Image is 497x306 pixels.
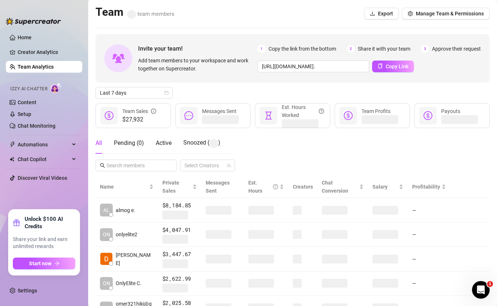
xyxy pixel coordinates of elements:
span: $4,047.91 [162,226,197,234]
span: setting [408,11,413,16]
span: OnlyElite C. [116,279,141,287]
span: copy [378,63,383,69]
span: onlyelite2 [116,230,137,238]
a: Chat Monitoring [18,123,55,129]
a: Team Analytics [18,64,54,70]
span: Snoozed ( ) [183,139,220,146]
span: Active [156,139,172,146]
a: Creator Analytics [18,46,76,58]
span: 1 [257,45,266,53]
div: Team Sales [122,107,156,115]
td: — [408,247,450,272]
span: thunderbolt [10,142,15,147]
span: search [100,163,105,168]
span: team members [127,11,174,17]
span: Copy the link from the bottom [269,45,336,53]
th: Name [96,176,158,198]
span: Messages Sent [206,180,230,194]
span: arrow-right [54,261,60,266]
span: question-circle [319,103,324,119]
button: Export [364,8,399,19]
span: info-circle [151,107,156,115]
span: Private Sales [162,180,179,194]
span: Payouts [441,108,460,114]
span: Copy Link [386,63,408,69]
span: Start now [29,261,51,266]
th: Creators [288,176,317,198]
a: Home [18,34,32,40]
span: Export [378,11,393,17]
span: question-circle [273,179,278,195]
button: Start nowarrow-right [13,258,75,269]
span: calendar [164,91,169,95]
a: Settings [18,288,37,294]
td: — [408,198,450,223]
span: Invite your team! [138,44,257,53]
span: Chat Copilot [18,153,70,165]
span: Automations [18,139,70,150]
img: Chat Copilot [10,157,14,162]
a: Setup [18,111,31,117]
span: dollar-circle [105,111,114,120]
span: dollar-circle [344,111,353,120]
span: 2 [347,45,355,53]
span: 3 [421,45,429,53]
span: download [370,11,375,16]
span: Add team members to your workspace and work together on Supercreator. [138,57,255,73]
td: — [408,272,450,296]
span: Manage Team & Permissions [416,11,484,17]
div: Pending ( 0 ) [114,139,144,147]
span: dollar-circle [424,111,432,120]
span: $8,184.85 [162,201,197,210]
a: Content [18,99,36,105]
span: Chat Conversion [322,180,348,194]
img: logo-BBDzfeDw.svg [6,18,61,25]
span: AL [103,206,109,214]
span: Salary [372,184,388,190]
span: ON [103,279,110,287]
button: Manage Team & Permissions [402,8,490,19]
span: Messages Sent [202,108,237,114]
span: Last 7 days [100,87,168,98]
span: Share it with your team [358,45,410,53]
span: Approve their request [432,45,481,53]
span: Share your link and earn unlimited rewards [13,236,75,250]
span: Profitability [412,184,440,190]
span: almog e. [116,206,135,214]
span: $3,447.67 [162,250,197,259]
span: Team Profits [361,108,390,114]
span: Name [100,183,148,191]
span: message [184,111,193,120]
span: Izzy AI Chatter [10,85,47,92]
span: team [227,163,231,168]
button: Copy Link [372,61,414,72]
span: ON [103,230,110,238]
strong: Unlock $100 AI Credits [25,215,75,230]
span: gift [13,219,20,226]
iframe: Intercom live chat [472,281,490,299]
a: Discover Viral Videos [18,175,67,181]
span: hourglass [264,111,273,120]
h2: Team [96,5,174,19]
span: $2,622.99 [162,274,197,283]
td: — [408,223,450,247]
span: [PERSON_NAME] [116,251,154,267]
span: $27,932 [122,115,156,124]
span: 1 [487,281,493,287]
input: Search members [107,161,167,170]
div: Est. Hours [248,179,278,195]
img: Dana Roz [100,253,112,265]
img: AI Chatter [50,83,62,93]
div: All [96,139,102,147]
div: Est. Hours Worked [282,103,324,119]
